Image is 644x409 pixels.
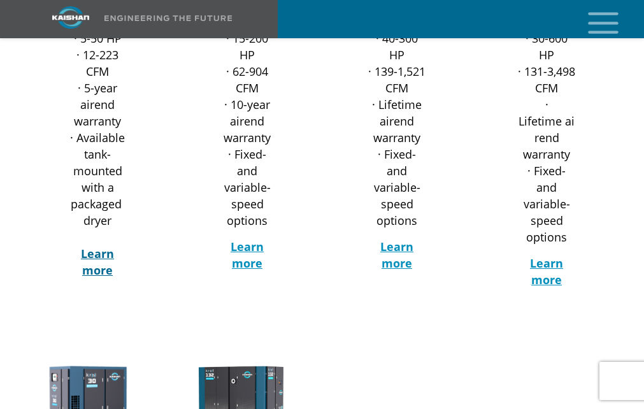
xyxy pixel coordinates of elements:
a: mobile menu [583,8,605,30]
p: · 15-200 HP · 62-904 CFM · 10-year airend warranty · Fixed- and variable-speed options [218,30,276,229]
p: · 30-600 HP · 131-3,498 CFM · Lifetime airend warranty · Fixed- and variable-speed options [518,30,576,245]
img: Engineering the future [104,15,232,21]
a: Learn more [380,239,413,271]
a: Learn more [231,239,264,271]
p: · 5-50 HP · 12-223 CFM · 5-year airend warranty · Available tank-mounted with a packaged dryer [69,30,127,278]
img: kaishan logo [23,6,118,29]
a: Learn more [81,246,114,278]
p: · 40-300 HP · 139-1,521 CFM · Lifetime airend warranty · Fixed- and variable-speed options [368,30,426,229]
a: Learn more [530,255,563,287]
